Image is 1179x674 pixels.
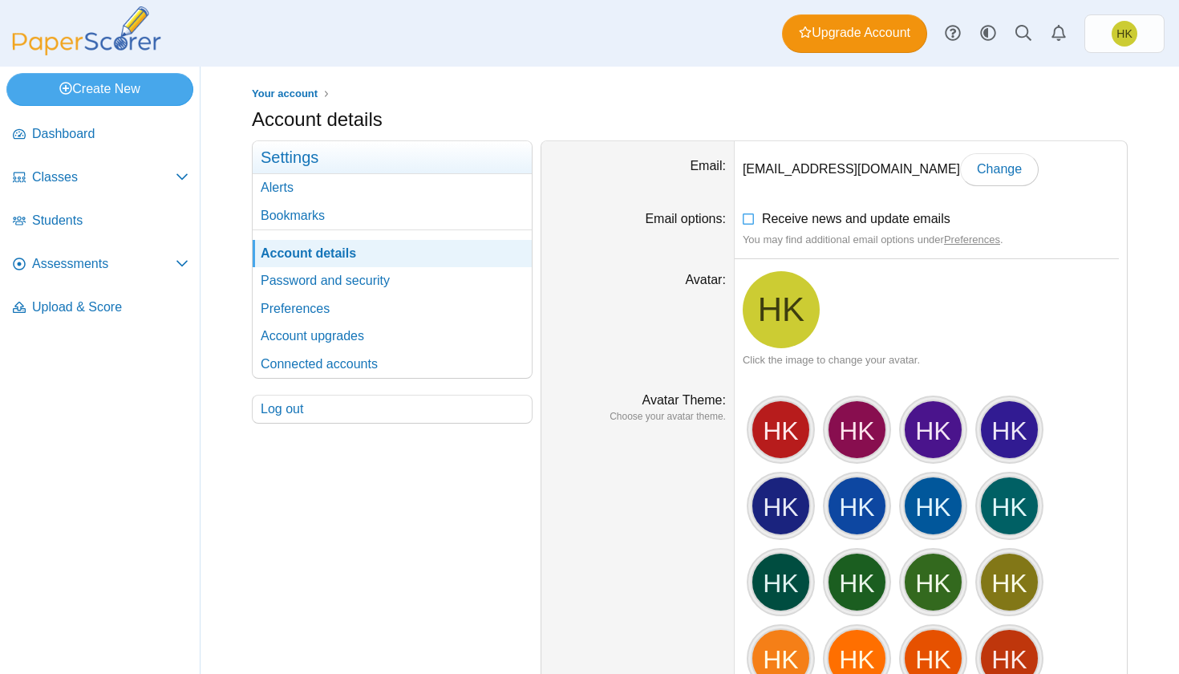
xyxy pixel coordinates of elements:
[32,212,188,229] span: Students
[253,174,532,201] a: Alerts
[690,159,725,173] label: Email
[253,323,532,350] a: Account upgrades
[6,246,195,284] a: Assessments
[751,400,811,460] div: HK
[903,476,963,536] div: HK
[253,141,532,174] h3: Settings
[6,6,167,55] img: PaperScorer
[6,73,193,105] a: Create New
[645,212,726,225] label: Email options
[6,202,195,241] a: Students
[735,141,1127,197] dd: [EMAIL_ADDRESS][DOMAIN_NAME]
[827,400,887,460] div: HK
[1084,14,1165,53] a: Hannah Kaiser
[6,116,195,154] a: Dashboard
[1112,21,1137,47] span: Hannah Kaiser
[253,240,532,267] a: Account details
[253,202,532,229] a: Bookmarks
[642,393,726,407] label: Avatar Theme
[979,552,1039,612] div: HK
[960,153,1039,185] a: Change
[799,24,910,42] span: Upgrade Account
[1116,28,1132,39] span: Hannah Kaiser
[827,552,887,612] div: HK
[762,212,950,225] span: Receive news and update emails
[253,295,532,323] a: Preferences
[252,87,318,99] span: Your account
[253,267,532,294] a: Password and security
[751,476,811,536] div: HK
[944,233,1000,246] a: Preferences
[903,400,963,460] div: HK
[979,400,1039,460] div: HK
[253,351,532,378] a: Connected accounts
[743,233,1119,247] div: You may find additional email options under .
[685,273,725,286] label: Avatar
[32,298,188,316] span: Upload & Score
[6,159,195,197] a: Classes
[6,289,195,327] a: Upload & Score
[32,125,188,143] span: Dashboard
[751,552,811,612] div: HK
[253,396,532,423] a: Log out
[248,84,322,104] a: Your account
[827,476,887,536] div: HK
[6,44,167,58] a: PaperScorer
[549,410,726,424] dfn: Choose your avatar theme.
[743,353,1119,367] div: Click the image to change your avatar.
[32,168,176,186] span: Classes
[743,271,820,348] a: Hannah Kaiser
[977,162,1022,176] span: Change
[758,293,804,327] span: Hannah Kaiser
[979,476,1039,536] div: HK
[782,14,927,53] a: Upgrade Account
[252,106,383,133] h1: Account details
[903,552,963,612] div: HK
[1041,16,1076,51] a: Alerts
[32,255,176,273] span: Assessments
